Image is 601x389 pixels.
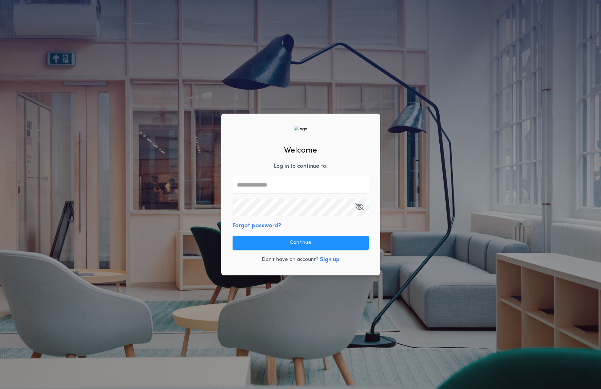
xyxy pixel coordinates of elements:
[233,236,369,250] button: Continue
[284,145,317,156] h2: Welcome
[233,222,281,230] button: Forgot password?
[274,162,328,171] p: Log in to continue to .
[294,126,307,132] img: logo
[320,256,340,264] button: Sign up
[262,256,318,263] p: Don't have an account?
